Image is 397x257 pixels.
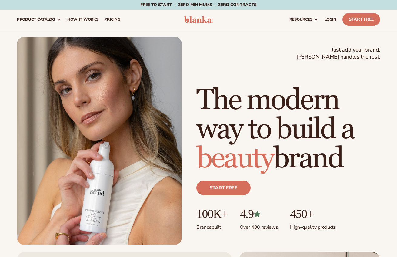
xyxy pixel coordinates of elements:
p: 450+ [290,207,336,221]
span: resources [289,17,312,22]
a: LOGIN [322,10,339,29]
img: logo [184,16,213,23]
a: How It Works [64,10,102,29]
a: Start free [196,181,251,195]
span: beauty [196,141,273,176]
img: Female holding tanning mousse. [17,37,182,245]
a: Start Free [342,13,380,26]
p: Over 400 reviews [240,221,278,231]
span: LOGIN [325,17,336,22]
p: 100K+ [196,207,228,221]
p: 4.9 [240,207,278,221]
span: How It Works [67,17,98,22]
p: Brands built [196,221,228,231]
h1: The modern way to build a brand [196,86,380,173]
a: pricing [101,10,123,29]
span: Free to start · ZERO minimums · ZERO contracts [140,2,257,8]
span: Just add your brand. [PERSON_NAME] handles the rest. [296,46,380,61]
span: pricing [104,17,120,22]
span: product catalog [17,17,55,22]
a: product catalog [14,10,64,29]
a: resources [286,10,322,29]
p: High-quality products [290,221,336,231]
